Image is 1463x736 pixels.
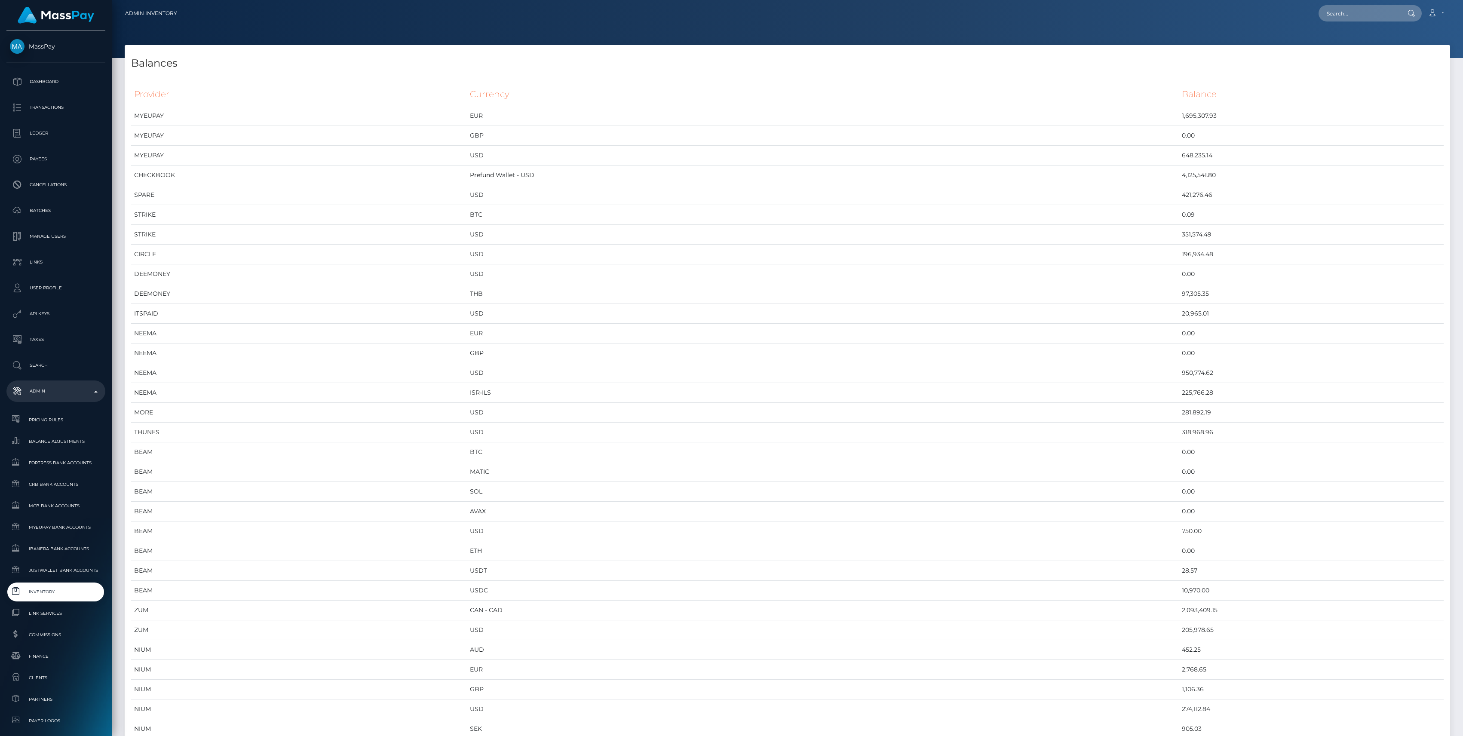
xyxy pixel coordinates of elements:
td: SPARE [131,185,467,205]
td: 950,774.62 [1179,363,1444,383]
p: Dashboard [10,75,102,88]
span: Payer Logos [10,716,102,726]
td: 20,965.01 [1179,304,1444,324]
td: 0.00 [1179,264,1444,284]
p: Payees [10,153,102,166]
td: 28.57 [1179,561,1444,581]
a: Ibanera Bank Accounts [6,540,105,558]
a: Clients [6,669,105,687]
a: Partners [6,690,105,708]
td: BEAM [131,442,467,462]
td: BTC [467,442,1179,462]
span: Pricing Rules [10,415,102,425]
th: Provider [131,83,467,106]
td: USD [467,699,1179,719]
td: 0.00 [1179,462,1444,482]
p: Manage Users [10,230,102,243]
input: Search... [1319,5,1399,21]
p: Links [10,256,102,269]
td: NIUM [131,660,467,680]
td: NIUM [131,640,467,660]
td: USD [467,225,1179,245]
td: MYEUPAY [131,106,467,126]
a: Commissions [6,626,105,644]
td: USD [467,363,1179,383]
td: USD [467,403,1179,423]
td: THUNES [131,423,467,442]
td: 452.25 [1179,640,1444,660]
a: Links [6,251,105,273]
a: User Profile [6,277,105,299]
td: 4,125,541.80 [1179,166,1444,185]
a: Search [6,355,105,376]
td: BEAM [131,581,467,601]
a: JustWallet Bank Accounts [6,561,105,580]
td: ISR-ILS [467,383,1179,403]
td: GBP [467,680,1179,699]
td: DEEMONEY [131,284,467,304]
td: USD [467,304,1179,324]
span: Partners [10,694,102,704]
td: 2,093,409.15 [1179,601,1444,620]
td: 0.09 [1179,205,1444,225]
td: STRIKE [131,205,467,225]
span: Ibanera Bank Accounts [10,544,102,554]
td: MYEUPAY [131,146,467,166]
td: GBP [467,343,1179,363]
td: 1,106.36 [1179,680,1444,699]
span: Inventory [10,587,102,597]
a: Taxes [6,329,105,350]
td: 351,574.49 [1179,225,1444,245]
span: Finance [10,651,102,661]
a: Admin Inventory [125,4,177,22]
span: Balance Adjustments [10,436,102,446]
td: THB [467,284,1179,304]
td: 281,892.19 [1179,403,1444,423]
td: STRIKE [131,225,467,245]
span: Link Services [10,608,102,618]
td: 274,112.84 [1179,699,1444,719]
td: CHECKBOOK [131,166,467,185]
td: NEEMA [131,343,467,363]
td: 648,235.14 [1179,146,1444,166]
a: Transactions [6,97,105,118]
td: 0.00 [1179,126,1444,146]
a: API Keys [6,303,105,325]
td: EUR [467,324,1179,343]
td: USD [467,264,1179,284]
p: Taxes [10,333,102,346]
td: BEAM [131,521,467,541]
td: BEAM [131,541,467,561]
a: Link Services [6,604,105,623]
td: 0.00 [1179,502,1444,521]
img: MassPay Logo [18,7,94,24]
td: USD [467,146,1179,166]
td: AVAX [467,502,1179,521]
td: 10,970.00 [1179,581,1444,601]
a: Cancellations [6,174,105,196]
td: USD [467,185,1179,205]
td: 0.00 [1179,324,1444,343]
td: CAN - CAD [467,601,1179,620]
td: Prefund Wallet - USD [467,166,1179,185]
td: AUD [467,640,1179,660]
td: GBP [467,126,1179,146]
p: User Profile [10,282,102,294]
a: Payees [6,148,105,170]
span: CRB Bank Accounts [10,479,102,489]
td: CIRCLE [131,245,467,264]
th: Balance [1179,83,1444,106]
a: Finance [6,647,105,665]
td: DEEMONEY [131,264,467,284]
td: 196,934.48 [1179,245,1444,264]
span: Fortress Bank Accounts [10,458,102,468]
span: Commissions [10,630,102,640]
span: MyEUPay Bank Accounts [10,522,102,532]
td: BEAM [131,482,467,502]
a: Fortress Bank Accounts [6,454,105,472]
a: Batches [6,200,105,221]
p: Batches [10,204,102,217]
a: MyEUPay Bank Accounts [6,518,105,537]
p: Search [10,359,102,372]
td: USD [467,423,1179,442]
